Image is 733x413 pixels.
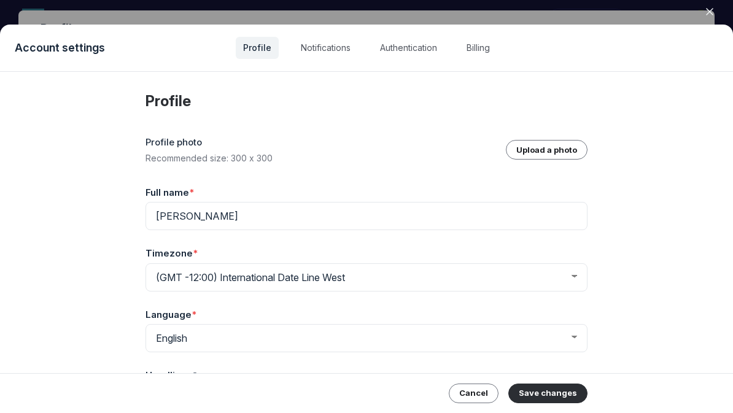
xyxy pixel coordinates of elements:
[293,37,358,59] a: Notifications
[145,186,194,200] span: Full name
[459,37,497,59] a: Billing
[145,247,198,261] span: Timezone
[506,140,588,160] button: Upload a photo
[373,37,444,59] a: Authentication
[15,39,105,56] span: Account settings
[145,91,588,111] h4: Profile
[449,384,498,403] button: Cancel
[236,37,279,59] a: Profile
[145,152,273,164] div: Recommended size: 300 x 300
[145,308,196,322] span: Language
[145,369,198,383] span: Headline
[145,136,273,150] label: Profile photo
[508,384,588,403] button: Save changes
